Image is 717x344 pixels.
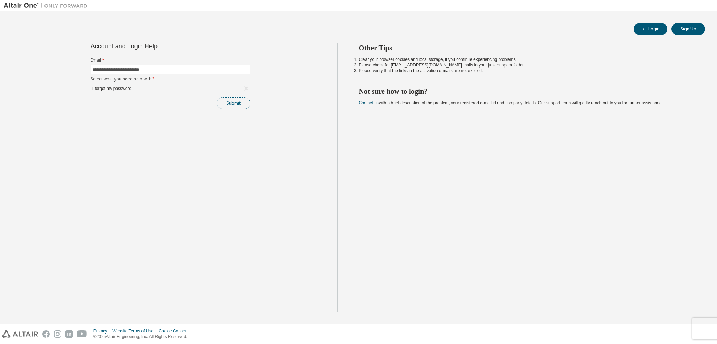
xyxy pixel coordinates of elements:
img: facebook.svg [42,330,50,338]
div: I forgot my password [91,85,132,92]
h2: Other Tips [359,43,693,52]
li: Clear your browser cookies and local storage, if you continue experiencing problems. [359,57,693,62]
li: Please check for [EMAIL_ADDRESS][DOMAIN_NAME] mails in your junk or spam folder. [359,62,693,68]
a: Contact us [359,100,379,105]
img: Altair One [4,2,91,9]
div: I forgot my password [91,84,250,93]
h2: Not sure how to login? [359,87,693,96]
img: altair_logo.svg [2,330,38,338]
p: © 2025 Altair Engineering, Inc. All Rights Reserved. [93,334,193,340]
div: Account and Login Help [91,43,218,49]
div: Cookie Consent [159,328,193,334]
span: with a brief description of the problem, your registered e-mail id and company details. Our suppo... [359,100,663,105]
img: instagram.svg [54,330,61,338]
button: Login [634,23,667,35]
button: Sign Up [671,23,705,35]
img: youtube.svg [77,330,87,338]
div: Website Terms of Use [112,328,159,334]
button: Submit [217,97,250,109]
div: Privacy [93,328,112,334]
label: Email [91,57,250,63]
img: linkedin.svg [65,330,73,338]
label: Select what you need help with [91,76,250,82]
li: Please verify that the links in the activation e-mails are not expired. [359,68,693,73]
